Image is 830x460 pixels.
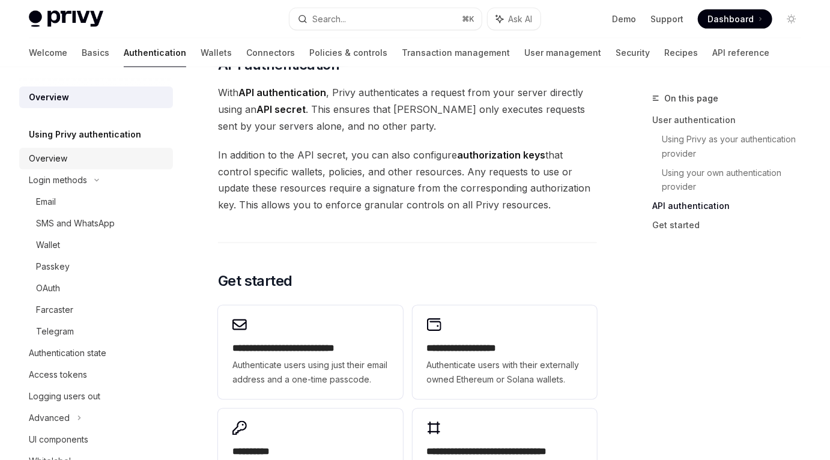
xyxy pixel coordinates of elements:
a: SMS and WhatsApp [19,213,173,234]
div: OAuth [36,281,60,295]
strong: API secret [256,103,306,115]
a: **** **** **** ****Authenticate users with their externally owned Ethereum or Solana wallets. [413,306,597,399]
a: Passkey [19,256,173,277]
div: Farcaster [36,303,73,317]
a: Authentication [124,38,186,67]
div: Logging users out [29,389,100,404]
div: Authentication state [29,346,106,360]
div: Access tokens [29,368,87,382]
strong: authorization keys [457,149,545,161]
a: Overview [19,148,173,169]
a: User management [524,38,601,67]
span: With , Privy authenticates a request from your server directly using an . This ensures that [PERS... [218,84,597,135]
a: Get started [652,216,811,235]
a: Basics [82,38,109,67]
span: Dashboard [707,13,754,25]
div: Login methods [29,173,87,187]
a: Email [19,191,173,213]
a: Access tokens [19,364,173,386]
a: Farcaster [19,299,173,321]
a: UI components [19,429,173,450]
img: light logo [29,11,103,28]
span: Get started [218,272,292,291]
a: Support [650,13,683,25]
a: Transaction management [402,38,510,67]
a: Welcome [29,38,67,67]
div: Overview [29,90,69,104]
button: Toggle dark mode [782,10,801,29]
a: API authentication [652,197,811,216]
div: Passkey [36,259,70,274]
div: UI components [29,432,88,447]
span: ⌘ K [462,14,474,24]
div: SMS and WhatsApp [36,216,115,231]
a: Logging users out [19,386,173,407]
a: Connectors [246,38,295,67]
a: Security [616,38,650,67]
div: Email [36,195,56,209]
span: Authenticate users with their externally owned Ethereum or Solana wallets. [427,359,583,387]
div: Search... [312,12,346,26]
div: Telegram [36,324,74,339]
span: In addition to the API secret, you can also configure that control specific wallets, policies, an... [218,147,597,214]
span: Authenticate users using just their email address and a one-time passcode. [232,359,388,387]
a: Policies & controls [309,38,387,67]
a: Using Privy as your authentication provider [662,130,811,163]
a: Dashboard [698,10,772,29]
strong: API authentication [238,86,326,98]
a: Overview [19,86,173,108]
a: Using your own authentication provider [662,163,811,197]
button: Search...⌘K [289,8,482,30]
a: User authentication [652,110,811,130]
a: Recipes [664,38,698,67]
div: Wallet [36,238,60,252]
a: OAuth [19,277,173,299]
a: Telegram [19,321,173,342]
div: Overview [29,151,67,166]
a: API reference [712,38,769,67]
h5: Using Privy authentication [29,127,141,142]
div: Advanced [29,411,70,425]
span: Ask AI [508,13,532,25]
a: Authentication state [19,342,173,364]
span: On this page [664,91,718,106]
a: Demo [612,13,636,25]
button: Ask AI [488,8,541,30]
a: Wallet [19,234,173,256]
a: Wallets [201,38,232,67]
